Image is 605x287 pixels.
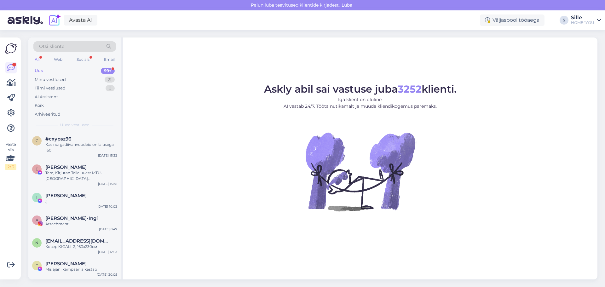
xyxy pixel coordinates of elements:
[53,55,64,64] div: Web
[98,181,117,186] div: [DATE] 15:38
[48,14,61,27] img: explore-ai
[571,20,594,25] div: HOME4YOU
[45,215,98,221] span: Annye Rooväli-Ingi
[571,15,594,20] div: Sille
[5,164,16,170] div: 2 / 3
[340,2,354,8] span: Luba
[303,115,417,228] img: No Chat active
[64,15,97,26] a: Avasta AI
[36,218,38,222] span: A
[35,102,44,109] div: Kõik
[35,68,43,74] div: Uus
[33,55,41,64] div: All
[264,96,457,110] p: Iga klient on oluline. AI vastab 24/7. Tööta nutikamalt ja muuda kliendikogemus paremaks.
[45,170,117,181] div: Tere, Kirjutan Teile uuest MTÜ-[GEOGRAPHIC_DATA][PERSON_NAME]. Nimelt korraldame juba aastaid hea...
[36,167,38,171] span: E
[571,15,601,25] a: SilleHOME4YOU
[45,142,117,153] div: Kas nurgadiivanvoodeid on laiusega 160
[560,16,568,25] div: S
[60,122,89,128] span: Uued vestlused
[106,85,115,91] div: 0
[480,14,544,26] div: Väljaspool tööaega
[36,263,38,268] span: T
[35,85,66,91] div: Tiimi vestlused
[45,267,117,272] div: Mis ajani kampaania kestab
[75,55,91,64] div: Socials
[97,204,117,209] div: [DATE] 10:02
[35,240,38,245] span: N
[35,111,60,118] div: Arhiveeritud
[45,193,87,198] span: Ivar Lõhmus
[264,83,457,95] span: Askly abil sai vastuse juba klienti.
[5,141,16,170] div: Vaata siia
[99,227,117,232] div: [DATE] 8:47
[97,272,117,277] div: [DATE] 20:05
[5,43,17,55] img: Askly Logo
[103,55,116,64] div: Email
[45,136,71,142] span: #cxypsz96
[98,153,117,158] div: [DATE] 15:32
[35,77,66,83] div: Minu vestlused
[45,198,117,204] div: :)
[45,261,87,267] span: Tiina Kurvits
[398,83,422,95] b: 3252
[36,138,38,143] span: c
[45,221,117,227] div: Attachment
[39,43,64,50] span: Otsi kliente
[45,244,117,250] div: Ковер KIGALI-2, 160x230см
[105,77,115,83] div: 21
[98,250,117,254] div: [DATE] 12:53
[45,164,87,170] span: Emili Jürgen
[35,94,58,100] div: AI Assistent
[45,238,111,244] span: Nata_29@inbox.ru
[101,68,115,74] div: 99+
[36,195,37,200] span: I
